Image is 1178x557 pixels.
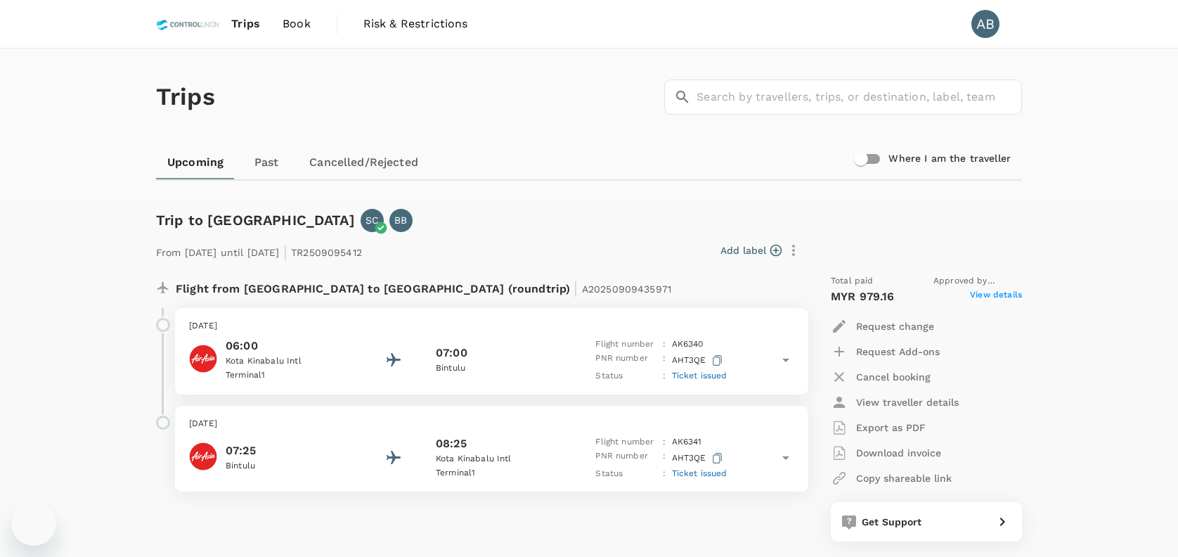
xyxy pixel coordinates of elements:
[595,467,657,481] p: Status
[226,338,352,354] p: 06:00
[436,435,467,452] p: 08:25
[436,345,467,361] p: 07:00
[831,314,934,339] button: Request change
[574,278,578,298] span: |
[436,361,562,376] p: Bintulu
[189,345,217,373] img: AirAsia
[156,49,215,146] h1: Trips
[595,352,657,369] p: PNR number
[663,369,666,383] p: :
[226,354,352,369] p: Kota Kinabalu Intl
[595,338,657,352] p: Flight number
[582,283,671,295] span: A20250909435971
[856,370,931,384] p: Cancel booking
[436,466,562,480] p: Terminal 1
[970,288,1022,305] span: View details
[663,352,666,369] p: :
[831,466,952,491] button: Copy shareable link
[856,395,959,409] p: View traveller details
[672,435,702,449] p: AK 6341
[156,146,235,179] a: Upcoming
[971,10,999,38] div: AB
[856,421,926,435] p: Export as PDF
[363,15,468,32] span: Risk & Restrictions
[365,213,379,227] p: SC
[672,371,727,380] span: Ticket issued
[298,146,429,179] a: Cancelled/Rejected
[831,415,926,440] button: Export as PDF
[235,146,298,179] a: Past
[156,8,220,39] img: Control Union Malaysia Sdn. Bhd.
[231,15,260,32] span: Trips
[831,339,940,364] button: Request Add-ons
[888,151,1011,167] h6: Where I am the traveller
[176,274,671,300] p: Flight from [GEOGRAPHIC_DATA] to [GEOGRAPHIC_DATA] (roundtrip)
[156,238,362,263] p: From [DATE] until [DATE] TR2509095412
[663,338,666,352] p: :
[831,274,874,288] span: Total paid
[226,459,352,473] p: Bintulu
[595,369,657,383] p: Status
[663,467,666,481] p: :
[856,471,952,485] p: Copy shareable link
[697,79,1022,115] input: Search by travellers, trips, or destination, label, team
[189,417,794,431] p: [DATE]
[189,442,217,470] img: AirAsia
[831,288,895,305] p: MYR 979.16
[226,369,352,383] p: Terminal 1
[720,243,782,257] button: Add label
[856,345,940,359] p: Request Add-ons
[11,501,56,546] iframe: Button to launch messaging window, conversation in progress
[862,516,922,527] span: Get Support
[831,390,959,415] button: View traveller details
[226,442,352,459] p: 07:25
[283,15,311,32] span: Book
[283,242,287,262] span: |
[189,319,794,333] p: [DATE]
[831,364,931,390] button: Cancel booking
[156,209,355,231] h6: Trip to [GEOGRAPHIC_DATA]
[595,435,657,449] p: Flight number
[672,352,725,369] p: AHT3QE
[831,440,941,466] button: Download invoice
[672,468,727,478] span: Ticket issued
[672,449,725,467] p: AHT3QE
[663,435,666,449] p: :
[933,274,1022,288] span: Approved by
[856,319,934,333] p: Request change
[394,213,407,227] p: BB
[672,338,704,352] p: AK 6340
[856,446,941,460] p: Download invoice
[436,452,562,466] p: Kota Kinabalu Intl
[595,449,657,467] p: PNR number
[663,449,666,467] p: :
